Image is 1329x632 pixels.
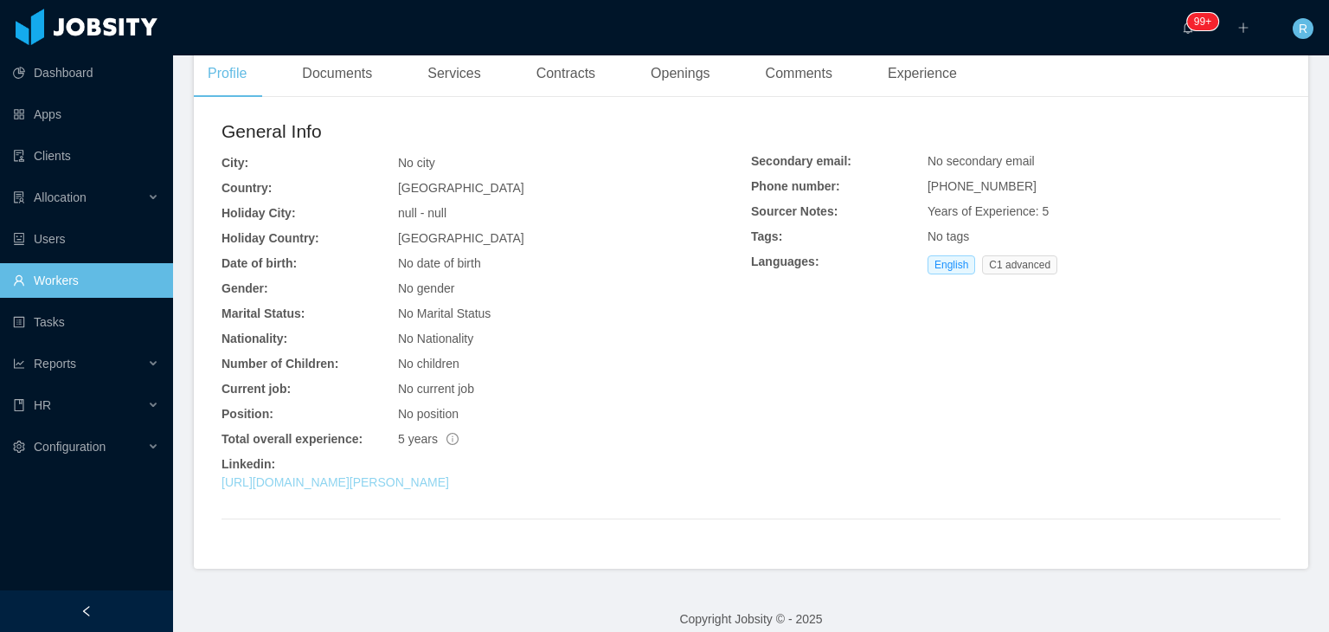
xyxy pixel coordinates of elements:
b: Gender: [221,281,268,295]
b: Holiday City: [221,206,296,220]
i: icon: setting [13,441,25,453]
b: Sourcer Notes: [751,204,838,218]
a: [URL][DOMAIN_NAME][PERSON_NAME] [221,475,449,489]
span: Reports [34,357,76,371]
span: [PHONE_NUMBER] [928,179,1037,193]
b: Nationality: [221,332,287,345]
i: icon: plus [1237,22,1249,34]
span: Configuration [34,440,106,454]
div: Profile [194,49,260,98]
span: C1 advanced [982,255,1057,274]
b: Linkedin: [221,457,275,471]
div: Comments [752,49,846,98]
span: No children [398,357,459,371]
span: Years of Experience: 5 [928,204,1049,218]
h2: General Info [221,118,751,145]
span: No date of birth [398,256,481,270]
span: R [1299,18,1307,39]
a: icon: robotUsers [13,222,159,256]
b: City: [221,156,248,170]
b: Country: [221,181,272,195]
i: icon: line-chart [13,358,25,370]
span: Allocation [34,190,87,204]
span: info-circle [446,433,459,445]
span: No position [398,407,459,421]
b: Marital Status: [221,306,305,320]
span: 5 years [398,432,459,446]
div: No tags [928,228,1281,246]
i: icon: book [13,399,25,411]
div: Openings [637,49,724,98]
a: icon: appstoreApps [13,97,159,132]
span: No city [398,156,435,170]
span: English [928,255,975,274]
span: No Nationality [398,332,473,345]
b: Tags: [751,229,782,243]
a: icon: userWorkers [13,263,159,298]
sup: 239 [1187,13,1218,30]
b: Current job: [221,382,291,396]
b: Holiday Country: [221,231,319,245]
a: icon: auditClients [13,139,159,173]
b: Total overall experience: [221,432,363,446]
div: Experience [874,49,971,98]
span: No secondary email [928,154,1035,168]
div: Contracts [523,49,609,98]
i: icon: solution [13,191,25,203]
span: No gender [398,281,454,295]
div: Documents [288,49,386,98]
div: Services [414,49,494,98]
b: Number of Children: [221,357,338,371]
a: icon: pie-chartDashboard [13,55,159,90]
span: [GEOGRAPHIC_DATA] [398,181,524,195]
span: No Marital Status [398,306,491,320]
i: icon: bell [1182,22,1194,34]
span: No current job [398,382,474,396]
b: Phone number: [751,179,840,193]
span: HR [34,398,51,412]
span: [GEOGRAPHIC_DATA] [398,231,524,245]
a: icon: profileTasks [13,305,159,339]
b: Secondary email: [751,154,851,168]
b: Position: [221,407,273,421]
span: null - null [398,206,446,220]
b: Date of birth: [221,256,297,270]
b: Languages: [751,255,819,268]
